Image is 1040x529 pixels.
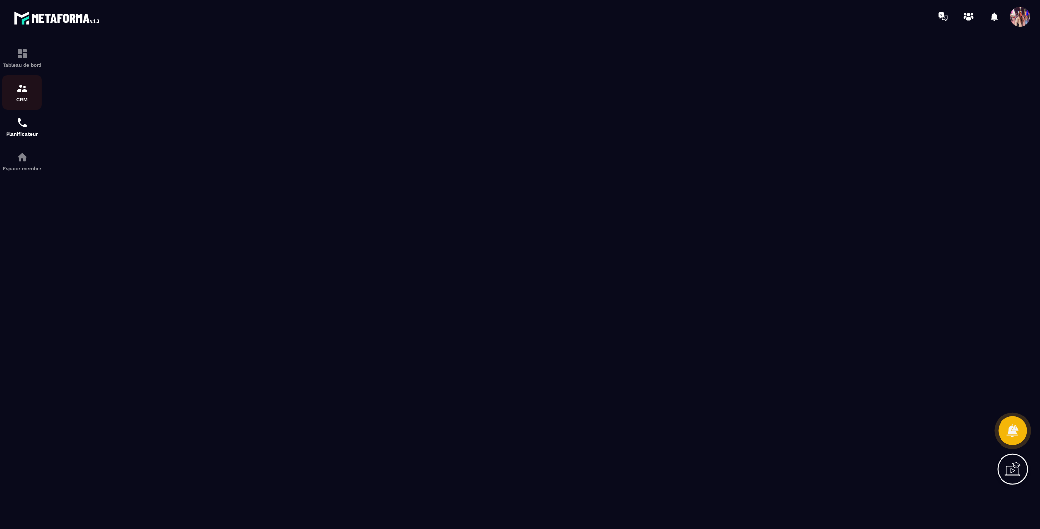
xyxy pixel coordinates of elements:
img: scheduler [16,117,28,129]
p: Tableau de bord [2,62,42,68]
img: logo [14,9,103,27]
img: formation [16,48,28,60]
a: schedulerschedulerPlanificateur [2,110,42,144]
img: automations [16,151,28,163]
a: formationformationTableau de bord [2,40,42,75]
p: CRM [2,97,42,102]
a: automationsautomationsEspace membre [2,144,42,179]
a: formationformationCRM [2,75,42,110]
p: Espace membre [2,166,42,171]
p: Planificateur [2,131,42,137]
img: formation [16,82,28,94]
